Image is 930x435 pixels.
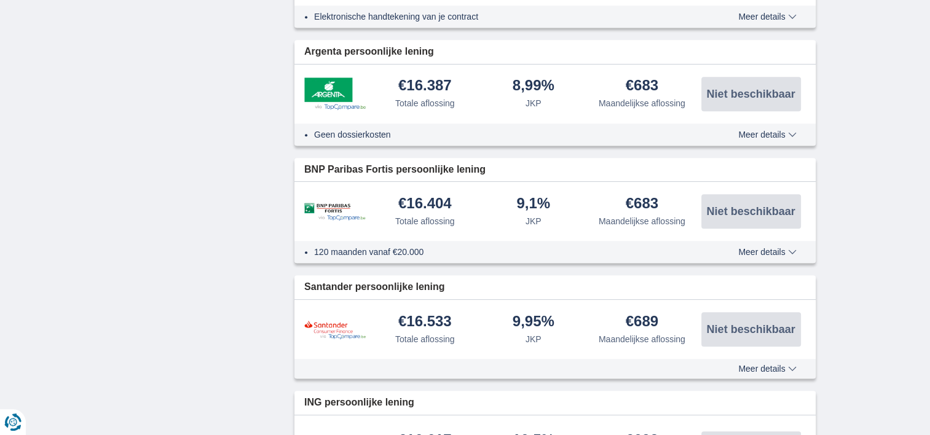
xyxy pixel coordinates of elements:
[395,97,455,109] div: Totale aflossing
[314,10,693,23] li: Elektronische handtekening van je contract
[526,215,542,227] div: JKP
[729,247,805,257] button: Meer details
[314,246,693,258] li: 120 maanden vanaf €20.000
[513,78,554,95] div: 8,99%
[395,333,455,345] div: Totale aflossing
[314,128,693,141] li: Geen dossierkosten
[738,248,796,256] span: Meer details
[398,78,452,95] div: €16.387
[701,77,801,111] button: Niet beschikbaar
[738,12,796,21] span: Meer details
[526,97,542,109] div: JKP
[516,196,550,213] div: 9,1%
[729,130,805,139] button: Meer details
[626,196,658,213] div: €683
[701,312,801,347] button: Niet beschikbaar
[626,78,658,95] div: €683
[304,280,445,294] span: Santander persoonlijke lening
[706,88,795,100] span: Niet beschikbaar
[526,333,542,345] div: JKP
[706,206,795,217] span: Niet beschikbaar
[304,77,366,109] img: product.pl.alt Argenta
[304,203,366,221] img: product.pl.alt BNP Paribas Fortis
[304,45,434,59] span: Argenta persoonlijke lening
[729,364,805,374] button: Meer details
[513,314,554,331] div: 9,95%
[398,314,452,331] div: €16.533
[304,396,414,410] span: ING persoonlijke lening
[738,364,796,373] span: Meer details
[395,215,455,227] div: Totale aflossing
[701,194,801,229] button: Niet beschikbaar
[738,130,796,139] span: Meer details
[599,97,685,109] div: Maandelijkse aflossing
[706,324,795,335] span: Niet beschikbaar
[304,320,366,339] img: product.pl.alt Santander
[304,163,486,177] span: BNP Paribas Fortis persoonlijke lening
[599,333,685,345] div: Maandelijkse aflossing
[729,12,805,22] button: Meer details
[398,196,452,213] div: €16.404
[626,314,658,331] div: €689
[599,215,685,227] div: Maandelijkse aflossing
